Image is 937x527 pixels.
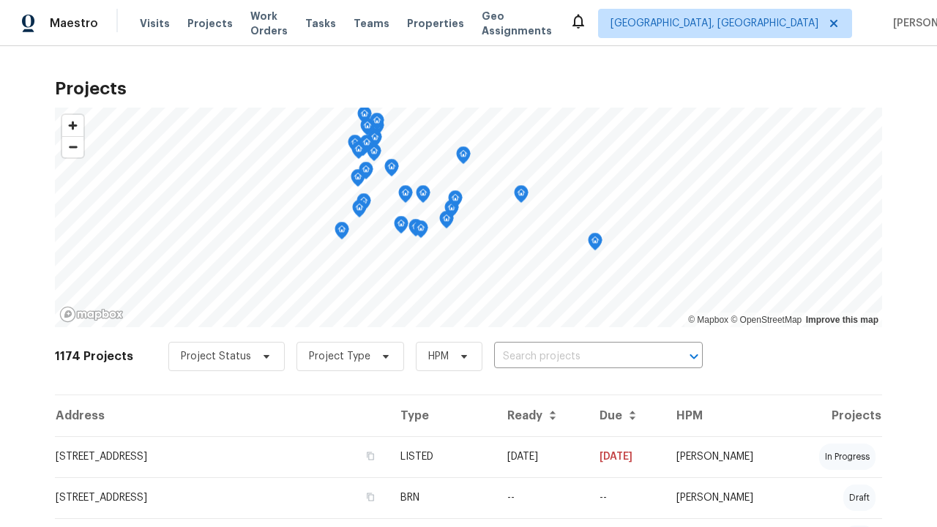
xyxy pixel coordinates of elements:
div: in progress [819,444,876,470]
div: Map marker [416,185,430,208]
td: LISTED [389,436,496,477]
div: Map marker [414,220,428,243]
div: Map marker [360,118,375,141]
div: Map marker [408,219,423,242]
button: Zoom out [62,136,83,157]
div: Map marker [588,233,602,255]
span: Tasks [305,18,336,29]
button: Copy Address [364,449,377,463]
button: Copy Address [364,490,377,504]
td: [STREET_ADDRESS] [55,436,389,477]
td: [PERSON_NAME] [665,477,788,518]
td: -- [496,477,588,518]
span: Work Orders [250,9,288,38]
button: Zoom in [62,115,83,136]
div: Map marker [448,190,463,213]
th: Address [55,395,389,436]
div: Map marker [351,169,365,192]
span: Geo Assignments [482,9,552,38]
div: Map marker [356,193,371,216]
div: Map marker [394,216,408,239]
span: Projects [187,16,233,31]
canvas: Map [55,108,882,327]
span: Visits [140,16,170,31]
th: Due [588,395,665,436]
a: OpenStreetMap [731,315,802,325]
input: Search projects [494,345,662,368]
div: Map marker [335,222,349,244]
div: Map marker [456,146,471,169]
th: Ready [496,395,588,436]
th: Type [389,395,496,436]
td: [PERSON_NAME] [665,436,788,477]
span: Properties [407,16,464,31]
div: Map marker [357,106,372,129]
span: Teams [354,16,389,31]
button: Open [684,346,704,367]
div: Map marker [348,135,362,157]
a: Mapbox [688,315,728,325]
h2: Projects [55,81,882,96]
div: Map marker [367,130,382,152]
td: BRN [389,477,496,518]
div: draft [843,485,876,511]
div: Map marker [439,211,454,233]
td: [DATE] [496,436,588,477]
th: Projects [788,395,882,436]
div: Map marker [384,159,399,182]
div: Map marker [356,138,370,161]
div: Map marker [359,162,373,184]
h2: 1174 Projects [55,349,133,364]
th: HPM [665,395,788,436]
span: [GEOGRAPHIC_DATA], [GEOGRAPHIC_DATA] [611,16,818,31]
div: Map marker [514,185,529,208]
div: Map marker [359,135,374,157]
div: Map marker [398,185,413,208]
span: HPM [428,349,449,364]
div: Map marker [367,143,381,166]
span: Project Type [309,349,370,364]
span: Project Status [181,349,251,364]
td: Resale COE 2025-09-23T00:00:00.000Z [588,477,665,518]
span: Zoom out [62,137,83,157]
span: Maestro [50,16,98,31]
a: Mapbox homepage [59,306,124,323]
div: Map marker [444,200,459,223]
td: [STREET_ADDRESS] [55,477,389,518]
a: Improve this map [806,315,878,325]
div: Map marker [370,113,384,135]
div: Map marker [351,141,366,164]
div: Map marker [352,200,367,223]
td: [DATE] [588,436,665,477]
